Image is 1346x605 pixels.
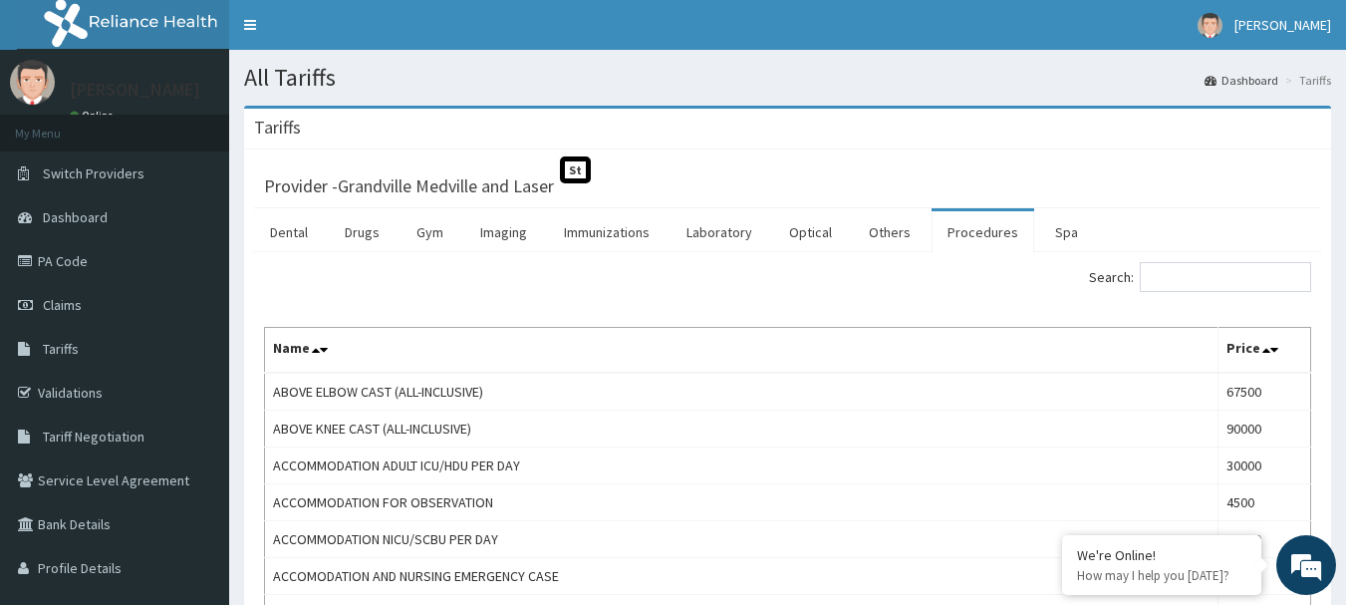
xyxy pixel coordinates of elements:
[1089,262,1311,292] label: Search:
[327,10,375,58] div: Minimize live chat window
[43,208,108,226] span: Dashboard
[70,81,200,99] p: [PERSON_NAME]
[265,373,1218,411] td: ABOVE ELBOW CAST (ALL-INCLUSIVE)
[1234,16,1331,34] span: [PERSON_NAME]
[254,119,301,137] h3: Tariffs
[1077,546,1246,564] div: We're Online!
[853,211,927,253] a: Others
[265,521,1218,558] td: ACCOMMODATION NICU/SCBU PER DAY
[43,428,144,446] span: Tariff Negotiation
[1218,328,1311,374] th: Price
[1198,13,1222,38] img: User Image
[43,164,144,182] span: Switch Providers
[464,211,543,253] a: Imaging
[1218,411,1311,448] td: 90000
[1218,521,1311,558] td: 26250
[10,398,380,467] textarea: Type your message and hit 'Enter'
[560,156,591,183] span: St
[932,211,1034,253] a: Procedures
[10,60,55,105] img: User Image
[548,211,666,253] a: Immunizations
[43,340,79,358] span: Tariffs
[265,448,1218,484] td: ACCOMMODATION ADULT ICU/HDU PER DAY
[1218,558,1311,595] td: 7500
[1280,72,1331,89] li: Tariffs
[401,211,459,253] a: Gym
[1218,484,1311,521] td: 4500
[773,211,848,253] a: Optical
[1039,211,1094,253] a: Spa
[37,100,81,150] img: d_794563401_company_1708531726252_794563401
[254,211,324,253] a: Dental
[265,558,1218,595] td: ACCOMODATION AND NURSING EMERGENCY CASE
[1205,72,1278,89] a: Dashboard
[265,328,1218,374] th: Name
[1140,262,1311,292] input: Search:
[70,109,118,123] a: Online
[671,211,768,253] a: Laboratory
[43,296,82,314] span: Claims
[244,65,1331,91] h1: All Tariffs
[1218,373,1311,411] td: 67500
[116,177,275,379] span: We're online!
[329,211,396,253] a: Drugs
[265,411,1218,448] td: ABOVE KNEE CAST (ALL-INCLUSIVE)
[1218,448,1311,484] td: 30000
[1077,567,1246,584] p: How may I help you today?
[265,484,1218,521] td: ACCOMMODATION FOR OBSERVATION
[104,112,335,138] div: Chat with us now
[264,177,554,195] h3: Provider - Grandville Medville and Laser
